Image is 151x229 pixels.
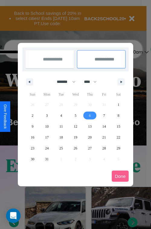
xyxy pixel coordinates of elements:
span: 25 [59,143,63,154]
button: 16 [25,132,40,143]
span: 12 [74,121,77,132]
span: 13 [88,121,92,132]
button: 25 [54,143,68,154]
button: 13 [83,121,97,132]
span: 28 [102,143,106,154]
span: 22 [117,132,120,143]
span: 2 [32,110,34,121]
span: 8 [117,110,119,121]
button: 30 [25,154,40,165]
span: 3 [46,110,48,121]
button: 4 [54,110,68,121]
button: 8 [111,110,126,121]
div: Open Intercom Messenger [6,208,21,223]
button: 1 [111,99,126,110]
button: 10 [40,121,54,132]
span: 27 [88,143,92,154]
span: 23 [31,143,34,154]
span: 16 [31,132,34,143]
span: 26 [74,143,77,154]
button: 11 [54,121,68,132]
button: 14 [97,121,111,132]
button: 20 [83,132,97,143]
button: 12 [68,121,82,132]
button: 23 [25,143,40,154]
button: 22 [111,132,126,143]
span: Sun [25,90,40,99]
span: 15 [117,121,120,132]
span: Wed [68,90,82,99]
span: 19 [74,132,77,143]
button: 31 [40,154,54,165]
button: 5 [68,110,82,121]
span: Tue [54,90,68,99]
button: 15 [111,121,126,132]
button: 24 [40,143,54,154]
span: 5 [75,110,76,121]
span: 14 [102,121,106,132]
span: 30 [31,154,34,165]
span: Sat [111,90,126,99]
div: Give Feedback [3,104,7,129]
span: 31 [45,154,49,165]
span: 17 [45,132,49,143]
span: 1 [117,99,119,110]
span: Fri [97,90,111,99]
button: 2 [25,110,40,121]
button: 3 [40,110,54,121]
span: 6 [89,110,91,121]
button: Done [112,171,129,182]
span: Thu [83,90,97,99]
button: 19 [68,132,82,143]
span: 21 [102,132,106,143]
button: 18 [54,132,68,143]
span: 29 [117,143,120,154]
span: 24 [45,143,49,154]
span: 18 [59,132,63,143]
button: 9 [25,121,40,132]
button: 27 [83,143,97,154]
span: 4 [60,110,62,121]
button: 28 [97,143,111,154]
button: 17 [40,132,54,143]
button: 21 [97,132,111,143]
span: 20 [88,132,92,143]
button: 7 [97,110,111,121]
button: 26 [68,143,82,154]
button: 6 [83,110,97,121]
span: 10 [45,121,49,132]
span: Mon [40,90,54,99]
span: 11 [59,121,63,132]
button: 29 [111,143,126,154]
span: 7 [103,110,105,121]
span: 9 [32,121,34,132]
